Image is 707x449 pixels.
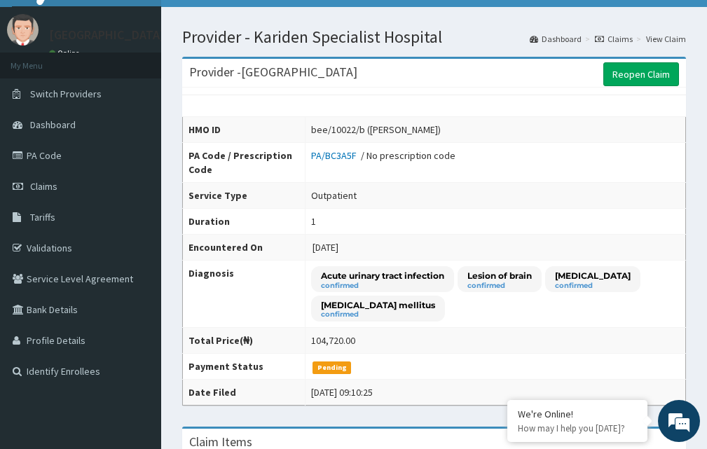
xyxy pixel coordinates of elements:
th: PA Code / Prescription Code [183,143,306,183]
th: Encountered On [183,235,306,261]
p: How may I help you today? [518,422,637,434]
div: Minimize live chat window [230,7,263,41]
a: View Claim [646,33,686,45]
span: [DATE] [313,241,338,254]
p: [MEDICAL_DATA] [555,270,631,282]
th: Date Filed [183,380,306,406]
span: Pending [313,361,351,374]
th: Total Price(₦) [183,328,306,354]
div: We're Online! [518,408,637,420]
a: Online [49,48,83,58]
span: We're online! [81,135,193,277]
small: confirmed [555,282,631,289]
p: [GEOGRAPHIC_DATA] [49,29,165,41]
textarea: Type your message and hit 'Enter' [7,300,267,349]
span: Tariffs [30,211,55,223]
div: [DATE] 09:10:25 [311,385,373,399]
span: Switch Providers [30,88,102,100]
img: User Image [7,14,39,46]
a: Claims [595,33,633,45]
div: 1 [311,214,316,228]
p: Acute urinary tract infection [321,270,444,282]
h1: Provider - Kariden Specialist Hospital [182,28,686,46]
h3: Claim Items [189,436,252,448]
div: Outpatient [311,188,357,202]
div: bee/10022/b ([PERSON_NAME]) [311,123,441,137]
div: 104,720.00 [311,333,355,347]
th: Service Type [183,183,306,209]
h3: Provider - [GEOGRAPHIC_DATA] [189,66,357,78]
div: Chat with us now [73,78,235,97]
th: Payment Status [183,354,306,380]
small: confirmed [467,282,532,289]
a: Dashboard [530,33,582,45]
p: Lesion of brain [467,270,532,282]
a: Reopen Claim [603,62,679,86]
div: / No prescription code [311,148,455,163]
img: d_794563401_company_1708531726252_794563401 [26,70,57,105]
th: Diagnosis [183,261,306,328]
a: PA/BC3A5F [311,149,361,162]
span: Claims [30,180,57,193]
th: Duration [183,209,306,235]
small: confirmed [321,282,444,289]
p: [MEDICAL_DATA] mellitus [321,299,435,311]
span: Dashboard [30,118,76,131]
small: confirmed [321,311,435,318]
th: HMO ID [183,117,306,143]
